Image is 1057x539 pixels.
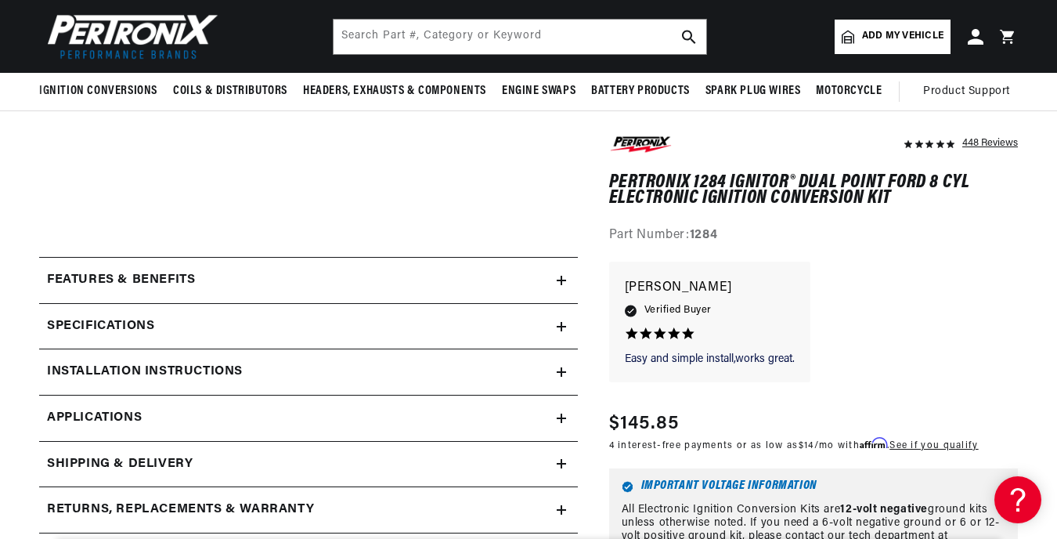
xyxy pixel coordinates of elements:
[889,442,978,451] a: See if you qualify - Learn more about Affirm Financing (opens in modal)
[609,175,1019,207] h1: PerTronix 1284 Ignitor® Dual Point Ford 8 cyl Electronic Ignition Conversion Kit
[591,83,690,99] span: Battery Products
[808,73,889,110] summary: Motorcycle
[494,73,583,110] summary: Engine Swaps
[303,83,486,99] span: Headers, Exhausts & Components
[609,226,1019,247] div: Part Number:
[39,442,578,487] summary: Shipping & Delivery
[39,349,578,395] summary: Installation instructions
[39,258,578,303] summary: Features & Benefits
[698,73,809,110] summary: Spark Plug Wires
[502,83,575,99] span: Engine Swaps
[625,352,795,367] p: Easy and simple install,works great.
[799,442,814,451] span: $14
[672,20,706,54] button: search button
[47,317,154,337] h2: Specifications
[705,83,801,99] span: Spark Plug Wires
[622,481,1006,493] h6: Important Voltage Information
[644,302,712,320] span: Verified Buyer
[962,133,1018,152] div: 448 Reviews
[39,396,578,442] a: Applications
[39,73,165,110] summary: Ignition Conversions
[47,408,142,429] span: Applications
[862,29,943,44] span: Add my vehicle
[173,83,287,99] span: Coils & Distributors
[625,277,795,299] p: [PERSON_NAME]
[39,487,578,533] summary: Returns, Replacements & Warranty
[609,439,979,454] p: 4 interest-free payments or as low as /mo with .
[39,9,219,63] img: Pertronix
[295,73,494,110] summary: Headers, Exhausts & Components
[609,411,680,439] span: $145.85
[816,83,882,99] span: Motorcycle
[923,73,1018,110] summary: Product Support
[39,304,578,349] summary: Specifications
[690,230,717,242] strong: 1284
[47,362,243,382] h2: Installation instructions
[334,20,706,54] input: Search Part #, Category or Keyword
[39,83,157,99] span: Ignition Conversions
[923,83,1010,100] span: Product Support
[47,454,193,475] h2: Shipping & Delivery
[840,504,928,515] strong: 12-volt negative
[583,73,698,110] summary: Battery Products
[835,20,951,54] a: Add my vehicle
[47,270,195,291] h2: Features & Benefits
[860,438,887,450] span: Affirm
[165,73,295,110] summary: Coils & Distributors
[47,500,314,520] h2: Returns, Replacements & Warranty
